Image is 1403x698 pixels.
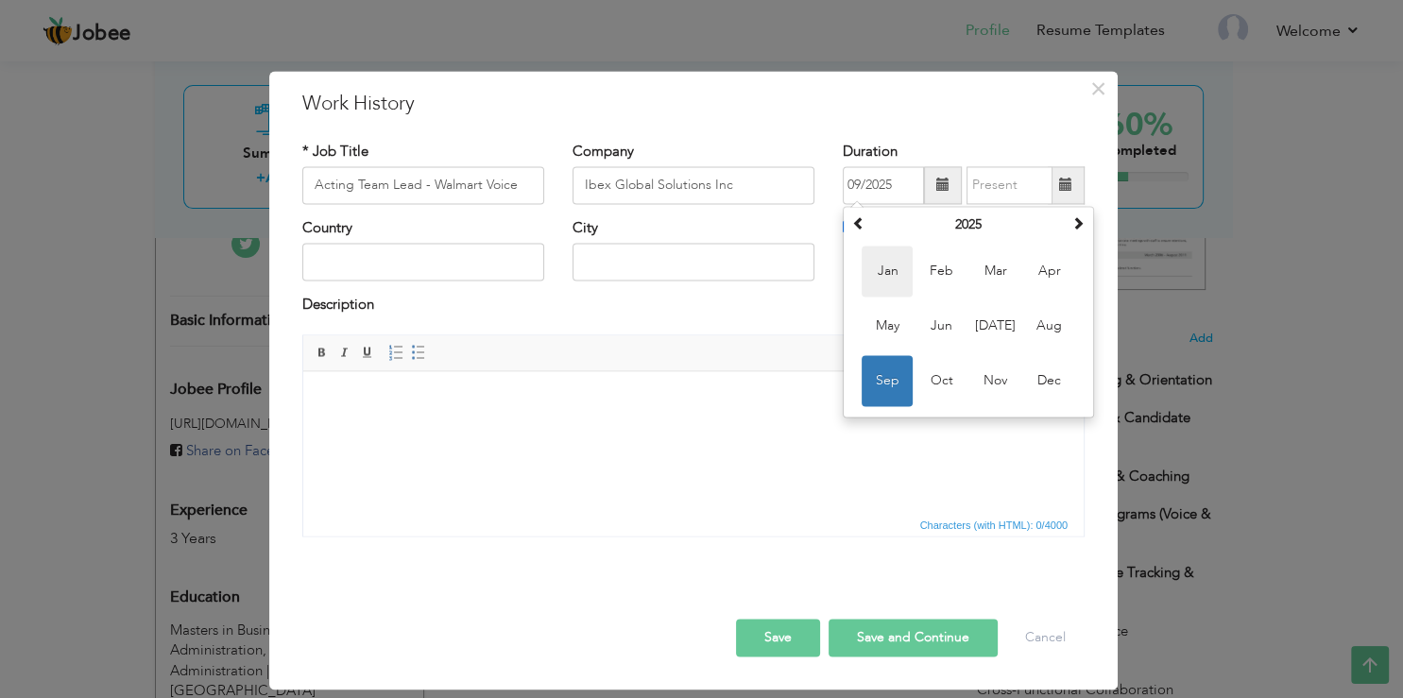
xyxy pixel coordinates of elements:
label: Duration [843,142,898,162]
a: Bold [312,342,333,363]
span: Dec [1023,355,1074,406]
iframe: Rich Text Editor, workEditor [303,371,1084,513]
span: Jun [915,300,967,351]
label: Company [573,142,634,162]
button: Save [736,619,820,656]
span: Apr [1023,246,1074,297]
div: Statistics [916,517,1074,534]
span: [DATE] [969,300,1020,351]
span: Nov [969,355,1020,406]
a: Insert/Remove Bulleted List [408,342,429,363]
a: Insert/Remove Numbered List [385,342,406,363]
input: From [843,166,924,204]
span: Sep [862,355,913,406]
span: Oct [915,355,967,406]
h3: Work History [302,90,1085,118]
span: Jan [862,246,913,297]
span: × [1090,72,1106,106]
span: Feb [915,246,967,297]
button: Close [1083,74,1113,104]
span: Mar [969,246,1020,297]
th: Select Year [870,211,1067,239]
label: Country [302,218,352,238]
span: Aug [1023,300,1074,351]
button: Cancel [1006,619,1085,656]
span: Next Year [1071,216,1085,230]
label: * Job Title [302,142,368,162]
span: May [862,300,913,351]
span: Previous Year [852,216,865,230]
span: Characters (with HTML): 0/4000 [916,517,1072,534]
label: City [573,218,598,238]
a: Italic [334,342,355,363]
input: Present [967,166,1052,204]
button: Save and Continue [829,619,998,656]
label: Description [302,296,374,315]
a: Underline [357,342,378,363]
